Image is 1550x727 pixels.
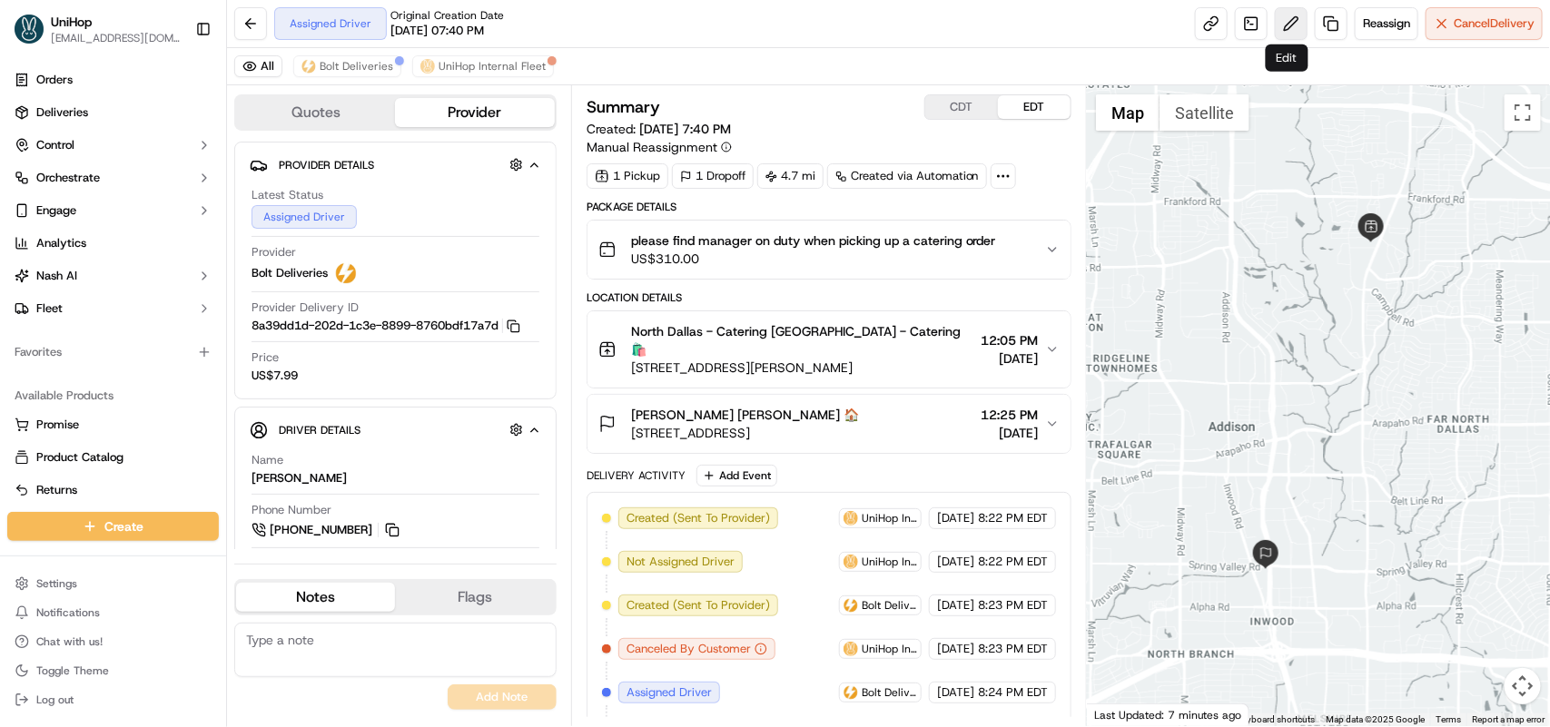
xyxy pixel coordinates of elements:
span: Reassign [1363,15,1410,32]
div: Package Details [587,200,1071,214]
span: Original Creation Date [390,8,504,23]
button: Show satellite imagery [1160,94,1249,131]
img: Nash [18,18,54,54]
button: Start new chat [309,179,331,201]
span: UniHop Internal Fleet [862,642,917,656]
button: Flags [395,583,554,612]
span: Control [36,137,74,153]
span: [DATE] 7:40 PM [639,121,731,137]
img: unihop_logo.png [844,642,858,656]
button: See all [281,232,331,254]
span: [STREET_ADDRESS][PERSON_NAME] [631,359,973,377]
span: Phone Number [252,502,331,518]
span: Fleet [36,300,63,317]
span: [DATE] [981,424,1038,442]
span: Map data ©2025 Google [1326,714,1425,724]
button: [PERSON_NAME] [PERSON_NAME] 🏠[STREET_ADDRESS]12:25 PM[DATE] [587,395,1071,453]
button: Log out [7,687,219,712]
span: 12:05 PM [981,331,1038,349]
a: Returns [15,482,212,498]
span: 8:22 PM EDT [978,510,1048,526]
span: Provider Details [279,158,374,172]
div: Last Updated: 7 minutes ago [1087,703,1249,726]
span: Created (Sent To Provider) [627,597,770,614]
span: UniHop Internal Fleet [862,555,917,569]
button: Settings [7,571,219,596]
span: 12:25 PM [981,406,1038,424]
span: Cancel Delivery [1454,15,1535,32]
span: Bolt Deliveries [252,265,328,281]
span: Pylon [181,450,220,464]
img: unihop_logo.png [420,59,435,74]
img: Google [1091,702,1151,726]
img: Brigitte Vinadas [18,313,47,342]
button: Product Catalog [7,443,219,472]
div: Delivery Activity [587,468,686,483]
button: Toggle fullscreen view [1505,94,1541,131]
a: 💻API Documentation [146,398,299,431]
a: Report a map error [1472,714,1545,724]
img: unihop_logo.png [844,511,858,526]
button: please find manager on duty when picking up a catering orderUS$310.00 [587,221,1071,279]
button: Driver Details [250,415,541,445]
img: Asif Zaman Khan [18,264,47,293]
span: Knowledge Base [36,406,139,424]
button: Add Event [696,465,777,486]
button: Manual Reassignment [587,138,732,156]
span: Orchestrate [36,170,100,186]
a: 📗Knowledge Base [11,398,146,431]
span: [STREET_ADDRESS] [631,424,859,442]
span: [PERSON_NAME] [56,330,147,345]
img: bolt_logo.png [301,59,316,74]
span: Deliveries [36,104,88,121]
span: Analytics [36,235,86,251]
a: Orders [7,65,219,94]
a: Deliveries [7,98,219,127]
span: Canceled By Customer [627,641,751,657]
span: Provider [252,244,296,260]
button: Notifications [7,600,219,625]
span: UniHop Internal Fleet [862,511,917,526]
span: Engage [36,202,76,219]
span: Orders [36,72,73,88]
img: unihop_logo.png [844,555,858,569]
div: We're available if you need us! [82,192,250,206]
span: Promise [36,417,79,433]
span: [PHONE_NUMBER] [270,522,372,538]
span: [DATE] [161,281,198,296]
span: Toggle Theme [36,663,109,678]
div: Edit [1266,44,1308,72]
span: North Dallas - Catering [GEOGRAPHIC_DATA] - Catering 🛍️ [631,322,973,359]
button: Toggle Theme [7,658,219,683]
a: Open this area in Google Maps (opens a new window) [1091,702,1151,726]
a: Powered byPylon [128,449,220,464]
button: CDT [925,95,998,119]
button: All [234,55,282,77]
span: Created (Sent To Provider) [627,510,770,526]
span: 8:24 PM EDT [978,684,1048,701]
div: Favorites [7,338,219,367]
button: 8a39dd1d-202d-1c3e-8899-8760bdf17a7d [252,318,520,334]
button: Orchestrate [7,163,219,192]
a: Terms (opens in new tab) [1436,714,1461,724]
div: Location Details [587,290,1071,305]
span: please find manager on duty when picking up a catering order [631,231,996,250]
div: 📗 [18,408,33,422]
span: Manual Reassignment [587,138,717,156]
span: 8:23 PM EDT [978,641,1048,657]
span: UniHop [51,13,92,31]
button: Create [7,512,219,541]
span: Not Assigned Driver [627,554,735,570]
span: Bolt Deliveries [320,59,393,74]
button: Map camera controls [1505,668,1541,704]
span: 8:22 PM EDT [978,554,1048,570]
input: Got a question? Start typing here... [47,117,327,136]
button: Provider Details [250,150,541,180]
span: [DATE] [161,330,198,345]
span: [DATE] [937,684,974,701]
button: [EMAIL_ADDRESS][DOMAIN_NAME] [51,31,181,45]
a: Product Catalog [15,449,212,466]
button: Reassign [1355,7,1418,40]
span: Settings [36,576,77,591]
span: [PERSON_NAME] [56,281,147,296]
